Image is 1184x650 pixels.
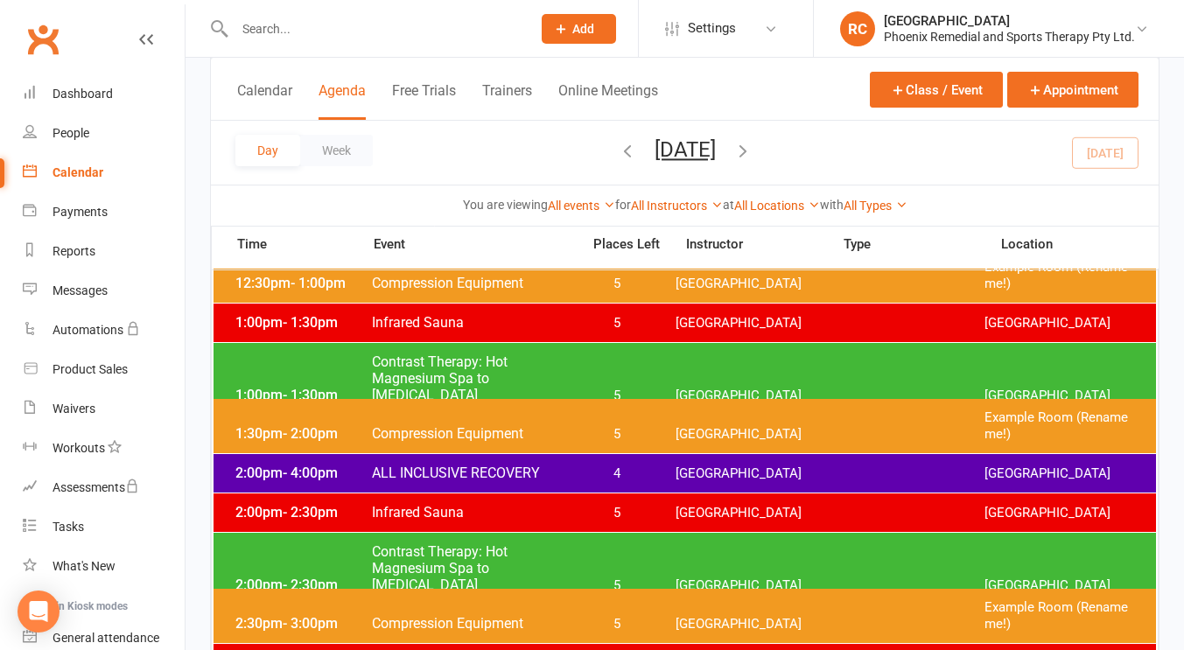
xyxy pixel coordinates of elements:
strong: for [615,198,631,212]
div: Tasks [53,520,84,534]
span: - 2:30pm [283,504,338,521]
a: Workouts [23,429,185,468]
span: [GEOGRAPHIC_DATA] [676,276,830,292]
span: 12:30pm [231,275,371,291]
span: 2:00pm [231,504,371,521]
span: [GEOGRAPHIC_DATA] [676,577,830,594]
span: - 1:30pm [283,314,338,331]
span: Compression Equipment [371,425,571,442]
strong: with [820,198,844,212]
button: Week [300,135,373,166]
span: Example Room (Rename me!) [984,599,1138,633]
input: Search... [229,17,519,41]
a: Messages [23,271,185,311]
span: - 1:30pm [283,387,338,403]
span: ALL INCLUSIVE RECOVERY [371,465,571,481]
div: Product Sales [53,362,128,376]
span: [GEOGRAPHIC_DATA] [676,315,830,332]
button: Add [542,14,616,44]
a: Dashboard [23,74,185,114]
a: Product Sales [23,350,185,389]
span: 5 [571,276,662,292]
span: 4 [571,465,662,482]
span: Time [233,236,373,257]
span: Contrast Therapy: Hot Magnesium Spa to [MEDICAL_DATA] [371,353,571,403]
button: Free Trials [392,82,456,120]
div: [GEOGRAPHIC_DATA] [884,13,1135,29]
span: Places Left [581,238,673,251]
span: 2:00pm [231,465,371,481]
div: Dashboard [53,87,113,101]
span: - 2:30pm [283,577,338,593]
a: All events [548,199,615,213]
span: 2:00pm [231,577,371,593]
span: 1:00pm [231,387,371,403]
a: What's New [23,547,185,586]
a: All Instructors [631,199,723,213]
span: [GEOGRAPHIC_DATA] [984,577,1138,594]
div: Waivers [53,402,95,416]
span: Contrast Therapy: Hot Magnesium Spa to [MEDICAL_DATA] [371,543,571,593]
a: People [23,114,185,153]
span: - 3:00pm [283,615,338,632]
span: Example Room (Rename me!) [984,259,1138,292]
div: Reports [53,244,95,258]
span: 5 [571,505,662,521]
div: Payments [53,205,108,219]
span: - 2:00pm [283,425,338,442]
a: Reports [23,232,185,271]
span: [GEOGRAPHIC_DATA] [984,465,1138,482]
button: [DATE] [655,137,716,162]
span: Compression Equipment [371,615,571,632]
strong: You are viewing [463,198,548,212]
a: Waivers [23,389,185,429]
div: Assessments [53,480,139,494]
span: 1:00pm [231,314,371,331]
span: [GEOGRAPHIC_DATA] [676,426,830,443]
span: Location [1001,238,1159,251]
span: [GEOGRAPHIC_DATA] [676,616,830,633]
span: 2:30pm [231,615,371,632]
span: Compression Equipment [371,275,571,291]
span: 5 [571,388,662,404]
button: Calendar [237,82,292,120]
span: [GEOGRAPHIC_DATA] [984,505,1138,521]
a: Payments [23,192,185,232]
button: Trainers [482,82,532,120]
div: Calendar [53,165,103,179]
a: All Types [844,199,907,213]
span: Add [572,22,594,36]
div: Open Intercom Messenger [18,591,60,633]
span: [GEOGRAPHIC_DATA] [984,315,1138,332]
span: Infrared Sauna [371,314,571,331]
a: Assessments [23,468,185,507]
a: Clubworx [21,17,65,61]
a: All Locations [734,199,820,213]
span: Example Room (Rename me!) [984,409,1138,443]
div: General attendance [53,631,159,645]
div: People [53,126,89,140]
span: Type [844,238,1001,251]
span: [GEOGRAPHIC_DATA] [676,388,830,404]
a: Calendar [23,153,185,192]
button: Day [235,135,300,166]
span: Instructor [686,238,844,251]
div: Automations [53,323,123,337]
span: [GEOGRAPHIC_DATA] [984,388,1138,404]
button: Agenda [319,82,366,120]
span: Infrared Sauna [371,504,571,521]
button: Online Meetings [558,82,658,120]
button: Appointment [1007,72,1138,108]
span: 5 [571,426,662,443]
div: Workouts [53,441,105,455]
button: Class / Event [870,72,1003,108]
span: 1:30pm [231,425,371,442]
div: What's New [53,559,116,573]
span: [GEOGRAPHIC_DATA] [676,465,830,482]
span: 5 [571,616,662,633]
span: [GEOGRAPHIC_DATA] [676,505,830,521]
a: Automations [23,311,185,350]
div: RC [840,11,875,46]
div: Messages [53,283,108,297]
div: Phoenix Remedial and Sports Therapy Pty Ltd. [884,29,1135,45]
